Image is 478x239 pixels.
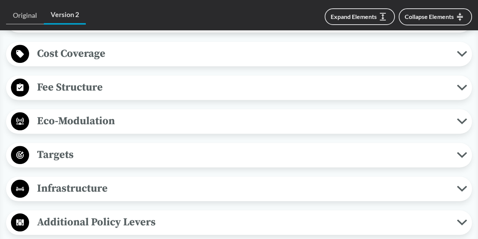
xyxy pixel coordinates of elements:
[325,8,395,25] button: Expand Elements
[29,79,457,96] span: Fee Structure
[9,213,469,232] button: Additional Policy Levers
[29,214,457,231] span: Additional Policy Levers
[29,45,457,62] span: Cost Coverage
[9,112,469,131] button: Eco-Modulation
[6,7,44,24] a: Original
[44,6,86,25] a: Version 2
[9,78,469,97] button: Fee Structure
[9,179,469,198] button: Infrastructure
[29,146,457,163] span: Targets
[9,44,469,64] button: Cost Coverage
[29,180,457,197] span: Infrastructure
[29,112,457,130] span: Eco-Modulation
[9,145,469,165] button: Targets
[399,8,472,25] button: Collapse Elements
